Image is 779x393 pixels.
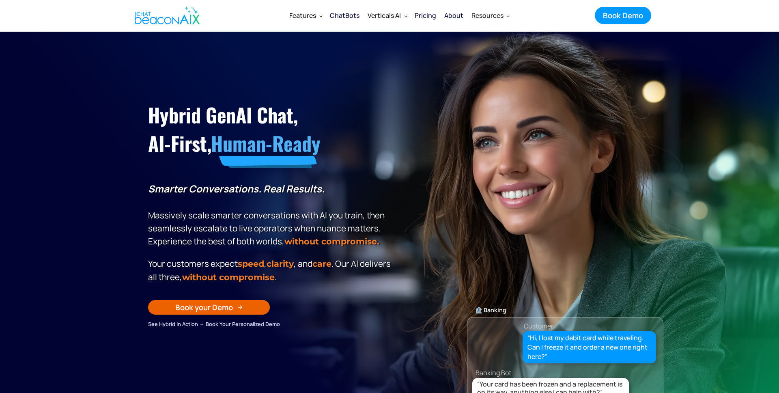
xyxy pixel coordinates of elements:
[148,257,394,284] p: Your customers expect , , and . Our Al delivers all three, .
[368,10,401,21] div: Verticals AI
[182,272,275,282] span: without compromise
[595,7,651,24] a: Book Demo
[148,182,325,195] strong: Smarter Conversations. Real Results.
[467,304,663,316] div: 🏦 Banking
[524,320,553,332] div: Customer
[404,14,407,17] img: Dropdown
[364,6,411,25] div: Verticals AI
[603,10,643,21] div: Book Demo
[128,1,204,30] a: home
[148,182,394,248] p: Massively scale smarter conversations with AI you train, then seamlessly escalate to live operato...
[467,6,513,25] div: Resources
[440,5,467,26] a: About
[312,259,331,269] span: care
[289,10,316,21] div: Features
[267,259,294,269] span: clarity
[471,10,504,21] div: Resources
[238,259,264,269] strong: speed
[284,236,379,246] strong: without compromise.
[415,10,436,21] div: Pricing
[148,320,394,328] div: See Hybrid in Action → Book Your Personalized Demo
[527,333,652,362] div: “Hi, I lost my debit card while traveling. Can I freeze it and order a new one right here?”
[507,14,510,17] img: Dropdown
[319,14,323,17] img: Dropdown
[326,5,364,26] a: ChatBots
[285,6,326,25] div: Features
[411,5,440,26] a: Pricing
[211,129,320,158] span: Human-Ready
[148,300,270,315] a: Book your Demo
[148,101,394,158] h1: Hybrid GenAI Chat, AI-First,
[175,302,233,313] div: Book your Demo
[444,10,463,21] div: About
[238,305,243,310] img: Arrow
[330,10,359,21] div: ChatBots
